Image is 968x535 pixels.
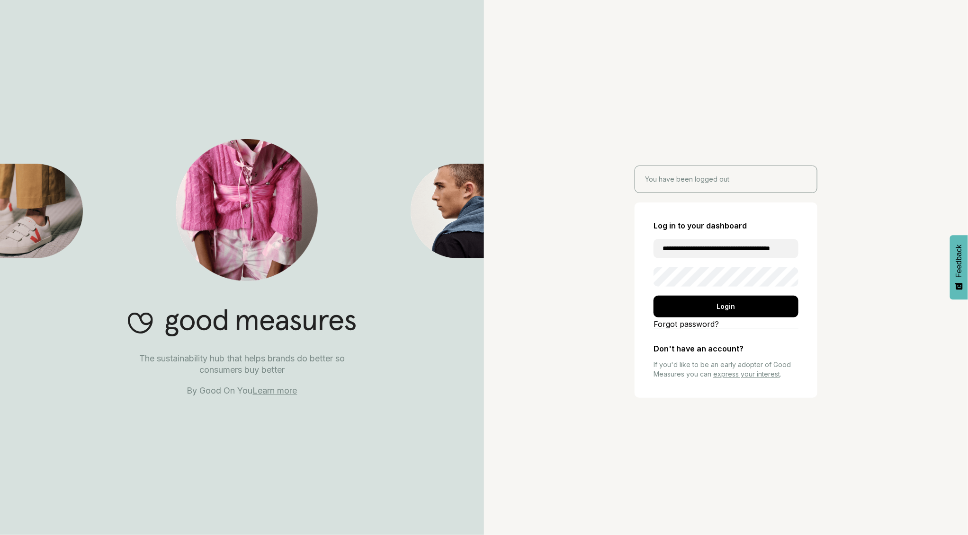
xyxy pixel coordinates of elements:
[253,386,297,395] a: Learn more
[955,245,963,278] span: Feedback
[654,344,798,353] h2: Don't have an account?
[926,493,959,526] iframe: Website support platform help button
[654,221,798,230] h2: Log in to your dashboard
[635,166,817,193] div: You have been logged out
[118,353,366,376] p: The sustainability hub that helps brands do better so consumers buy better
[654,360,798,379] p: If you'd like to be an early adopter of Good Measures you can .
[118,385,366,396] p: By Good On You
[950,235,968,299] button: Feedback - Show survey
[654,296,798,317] div: Login
[176,139,318,281] img: Good Measures
[713,370,780,378] a: express your interest
[411,164,484,258] img: Good Measures
[654,319,798,329] a: Forgot password?
[128,309,356,337] img: Good Measures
